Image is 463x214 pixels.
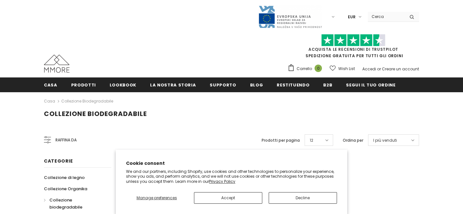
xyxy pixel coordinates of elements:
[194,192,262,204] button: Accept
[382,66,419,72] a: Creare un account
[250,82,263,88] span: Blog
[49,197,82,210] span: Collezione biodegradabile
[44,97,55,105] a: Casa
[44,172,85,183] a: Collezione di legno
[210,82,236,88] span: supporto
[346,77,395,92] a: Segui il tuo ordine
[323,77,332,92] a: B2B
[343,137,363,144] label: Ordina per
[44,194,104,213] a: Collezione biodegradabile
[262,137,300,144] label: Prodotti per pagina
[362,66,376,72] a: Accedi
[126,192,188,204] button: Manage preferences
[71,82,96,88] span: Prodotti
[315,65,322,72] span: 0
[44,186,87,192] span: Collezione Organika
[44,55,70,73] img: Casi MMORE
[150,82,196,88] span: La nostra storia
[44,158,73,164] span: Categorie
[288,64,325,74] a: Carrello 0
[310,137,313,144] span: 12
[368,12,405,21] input: Search Site
[258,14,322,19] a: Javni Razpis
[44,77,57,92] a: Casa
[377,66,381,72] span: or
[250,77,263,92] a: Blog
[269,192,337,204] button: Decline
[61,98,113,104] a: Collezione biodegradabile
[288,37,419,58] span: SPEDIZIONE GRATUITA PER TUTTI GLI ORDINI
[44,183,87,194] a: Collezione Organika
[137,195,177,201] span: Manage preferences
[277,82,309,88] span: Restituendo
[308,47,398,52] a: Acquista le recensioni di TrustPilot
[110,82,136,88] span: Lookbook
[330,63,355,74] a: Wish List
[126,169,337,184] p: We and our partners, including Shopify, use cookies and other technologies to personalize your ex...
[373,137,397,144] span: I più venduti
[150,77,196,92] a: La nostra storia
[126,160,337,167] h2: Cookie consent
[110,77,136,92] a: Lookbook
[297,66,312,72] span: Carrello
[209,179,235,184] a: Privacy Policy
[277,77,309,92] a: Restituendo
[44,174,85,181] span: Collezione di legno
[44,82,57,88] span: Casa
[348,14,356,20] span: EUR
[346,82,395,88] span: Segui il tuo ordine
[323,82,332,88] span: B2B
[44,109,147,118] span: Collezione biodegradabile
[258,5,322,29] img: Javni Razpis
[71,77,96,92] a: Prodotti
[55,137,77,144] span: Raffina da
[321,34,385,47] img: Fidati di Pilot Stars
[210,77,236,92] a: supporto
[338,66,355,72] span: Wish List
